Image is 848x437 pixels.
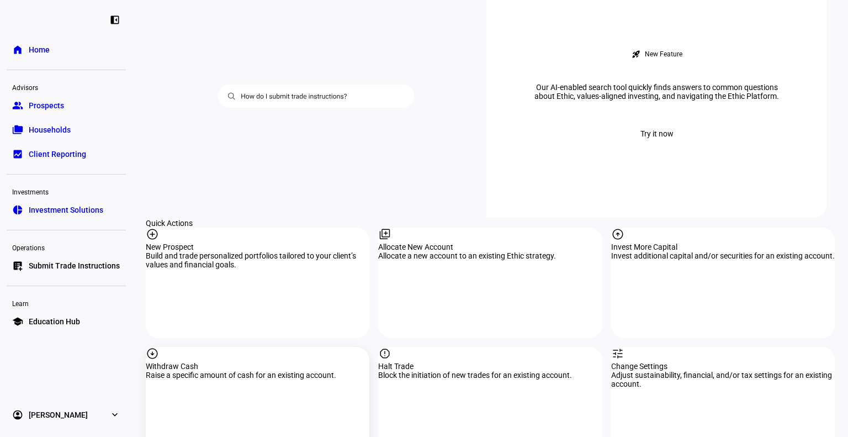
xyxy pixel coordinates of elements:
[29,409,88,420] span: [PERSON_NAME]
[29,260,120,271] span: Submit Trade Instructions
[12,149,23,160] eth-mat-symbol: bid_landscape
[12,260,23,271] eth-mat-symbol: list_alt_add
[611,243,835,251] div: Invest More Capital
[7,239,126,255] div: Operations
[29,316,80,327] span: Education Hub
[627,123,687,145] button: Try it now
[378,362,602,371] div: Halt Trade
[611,251,835,260] div: Invest additional capital and/or securities for an existing account.
[109,409,120,420] eth-mat-symbol: expand_more
[378,251,602,260] div: Allocate a new account to an existing Ethic strategy.
[146,228,159,241] mat-icon: add_circle
[146,243,369,251] div: New Prospect
[7,143,126,165] a: bid_landscapeClient Reporting
[378,228,391,241] mat-icon: library_add
[29,204,103,215] span: Investment Solutions
[519,83,795,101] div: Our AI-enabled search tool quickly finds answers to common questions about Ethic, values-aligned ...
[12,409,23,420] eth-mat-symbol: account_circle
[378,347,391,360] mat-icon: report
[7,39,126,61] a: homeHome
[378,243,602,251] div: Allocate New Account
[146,347,159,360] mat-icon: arrow_circle_down
[7,199,126,221] a: pie_chartInvestment Solutions
[146,371,369,380] div: Raise a specific amount of cash for an existing account.
[7,295,126,310] div: Learn
[7,94,126,117] a: groupProspects
[146,251,369,269] div: Build and trade personalized portfolios tailored to your client’s values and financial goals.
[611,371,835,388] div: Adjust sustainability, financial, and/or tax settings for an existing account.
[12,316,23,327] eth-mat-symbol: school
[645,50,682,59] div: New Feature
[378,371,602,380] div: Block the initiation of new trades for an existing account.
[29,149,86,160] span: Client Reporting
[640,123,674,145] span: Try it now
[7,79,126,94] div: Advisors
[12,100,23,111] eth-mat-symbol: group
[146,362,369,371] div: Withdraw Cash
[29,100,64,111] span: Prospects
[611,347,624,360] mat-icon: tune
[12,204,23,215] eth-mat-symbol: pie_chart
[12,124,23,135] eth-mat-symbol: folder_copy
[12,44,23,55] eth-mat-symbol: home
[29,44,50,55] span: Home
[7,183,126,199] div: Investments
[611,228,624,241] mat-icon: arrow_circle_up
[632,50,640,59] mat-icon: rocket_launch
[109,14,120,25] eth-mat-symbol: left_panel_close
[7,119,126,141] a: folder_copyHouseholds
[611,362,835,371] div: Change Settings
[146,219,835,228] div: Quick Actions
[29,124,71,135] span: Households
